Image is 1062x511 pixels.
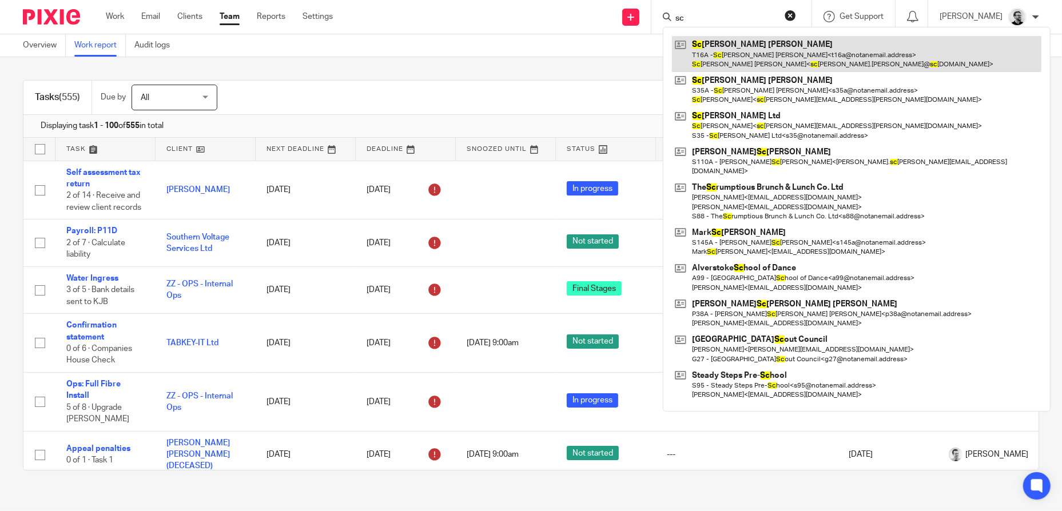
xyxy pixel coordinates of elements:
button: Clear [785,10,796,21]
span: [DATE] 9:00am [467,339,519,347]
a: Work [106,11,124,22]
div: [DATE] [367,445,444,464]
span: In progress [567,181,618,195]
a: Appeal penalties [66,445,130,453]
span: [PERSON_NAME] [965,449,1028,460]
img: Jack_2025.jpg [1008,8,1027,26]
a: Overview [23,34,66,57]
span: 2 of 7 · Calculate liability [66,239,125,259]
span: All [141,94,149,102]
div: --- [667,449,826,460]
span: 2 of 14 · Receive and review client records [66,191,141,211]
img: Andy_2025.jpg [949,448,962,461]
span: Final Stages [567,281,622,296]
td: [DATE] [837,431,937,478]
img: Pixie [23,9,80,25]
a: ZZ - OPS - Internal Ops [166,280,233,300]
td: [DATE] [255,314,355,373]
h1: Tasks [35,91,80,103]
a: Southern Voltage Services Ltd [166,233,229,253]
a: Settings [303,11,333,22]
div: [DATE] [367,181,444,199]
span: 5 of 8 · Upgrade [PERSON_NAME] [66,404,129,424]
div: [DATE] [367,281,444,299]
p: Due by [101,91,126,103]
a: Reports [257,11,285,22]
a: Clients [177,11,202,22]
span: In progress [567,393,618,408]
span: [DATE] 9:00am [467,450,519,458]
span: 0 of 1 · Task 1 [66,456,113,464]
td: [DATE] [255,161,355,219]
a: Ops: Full Fibre Install [66,380,121,400]
div: [DATE] [367,234,444,252]
a: [PERSON_NAME] [166,186,230,194]
a: [PERSON_NAME] [PERSON_NAME] (DECEASED) [166,439,230,470]
span: 0 of 6 · Companies House Check [66,345,132,365]
a: Confirmation statement [66,321,117,341]
a: Payroll: P11D [66,227,117,235]
span: Not started [567,446,619,460]
a: Work report [74,34,126,57]
td: [DATE] [255,431,355,478]
td: [DATE] [255,219,355,266]
a: Team [220,11,240,22]
a: Email [141,11,160,22]
b: 555 [126,122,140,130]
span: Get Support [840,13,884,21]
a: Self assessment tax return [66,169,141,188]
a: Audit logs [134,34,178,57]
input: Search [674,14,777,24]
div: [DATE] [367,334,444,352]
td: [DATE] [255,373,355,432]
div: [DATE] [367,393,444,411]
a: Water Ingress [66,274,118,282]
span: (555) [59,93,80,102]
td: [DATE] [255,266,355,313]
span: Not started [567,334,619,349]
span: Displaying task of in total [41,120,164,131]
span: Not started [567,234,619,249]
b: 1 - 100 [94,122,118,130]
a: TABKEY-IT Ltd [166,339,218,347]
span: 3 of 5 · Bank details sent to KJB [66,286,134,306]
p: [PERSON_NAME] [940,11,1003,22]
a: ZZ - OPS - Internal Ops [166,392,233,412]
